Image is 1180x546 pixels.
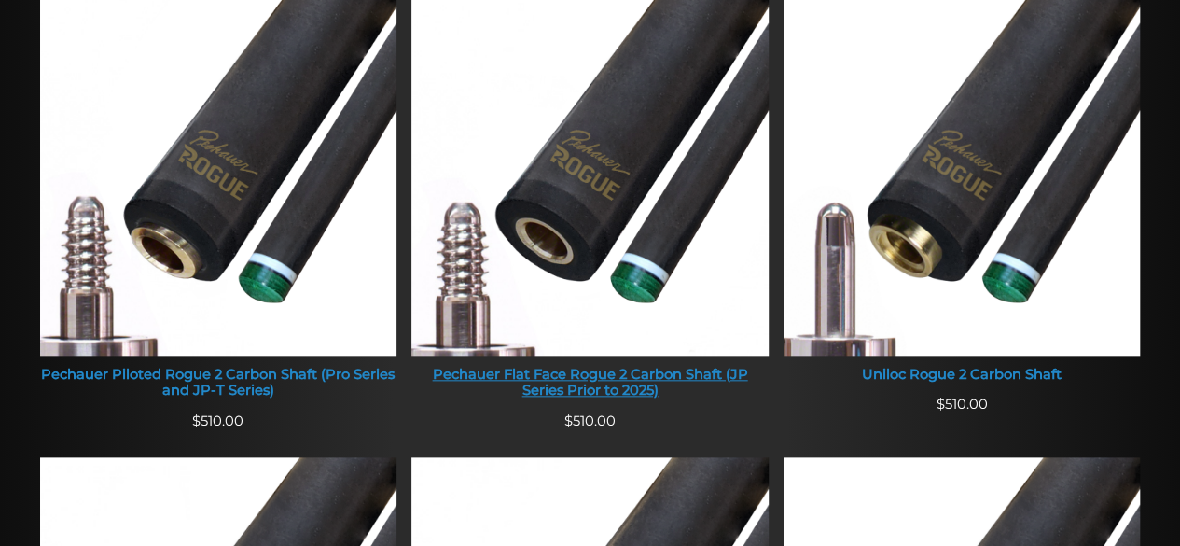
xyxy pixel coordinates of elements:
span: 510.00 [564,413,616,429]
span: 510.00 [192,413,243,429]
div: Pechauer Piloted Rogue 2 Carbon Shaft (Pro Series and JP-T Series) [40,367,397,399]
span: 510.00 [937,396,988,413]
span: $ [564,413,573,429]
span: $ [937,396,945,413]
span: $ [192,413,201,429]
div: Pechauer Flat Face Rogue 2 Carbon Shaft (JP Series Prior to 2025) [411,367,769,399]
div: Uniloc Rogue 2 Carbon Shaft [784,367,1141,384]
